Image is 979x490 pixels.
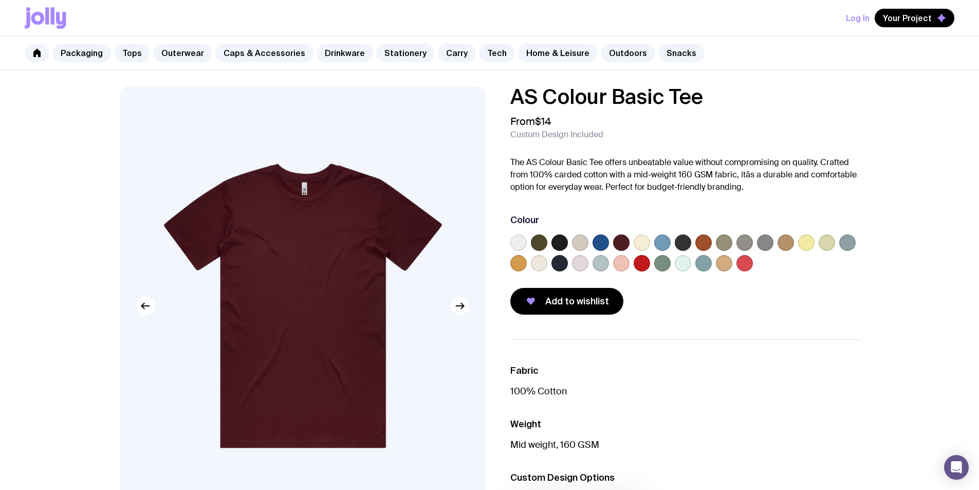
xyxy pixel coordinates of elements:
[510,439,860,451] p: Mid weight, 160 GSM
[438,44,476,62] a: Carry
[875,9,954,27] button: Your Project
[518,44,598,62] a: Home & Leisure
[510,130,603,140] span: Custom Design Included
[883,13,932,23] span: Your Project
[376,44,435,62] a: Stationery
[846,9,870,27] button: Log In
[114,44,150,62] a: Tops
[153,44,212,62] a: Outerwear
[510,418,860,430] h3: Weight
[510,115,551,128] span: From
[944,455,969,480] div: Open Intercom Messenger
[535,115,551,128] span: $14
[510,156,860,193] p: The AS Colour Basic Tee offers unbeatable value without compromising on quality. Crafted from 100...
[510,471,860,484] h3: Custom Design Options
[510,214,539,226] h3: Colour
[510,365,860,377] h3: Fabric
[658,44,705,62] a: Snacks
[317,44,373,62] a: Drinkware
[510,385,860,397] p: 100% Cotton
[510,86,860,107] h1: AS Colour Basic Tee
[52,44,111,62] a: Packaging
[215,44,313,62] a: Caps & Accessories
[510,288,623,315] button: Add to wishlist
[601,44,655,62] a: Outdoors
[545,295,609,307] span: Add to wishlist
[479,44,515,62] a: Tech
